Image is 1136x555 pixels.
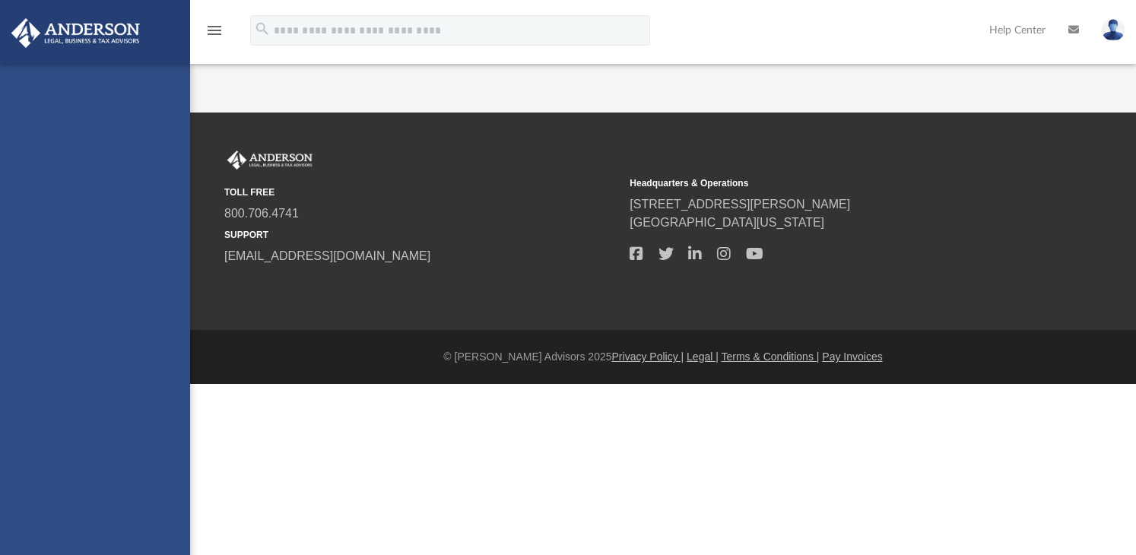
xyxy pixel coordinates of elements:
i: search [254,21,271,37]
img: Anderson Advisors Platinum Portal [7,18,144,48]
a: Legal | [687,350,719,363]
a: 800.706.4741 [224,207,299,220]
a: Privacy Policy | [612,350,684,363]
small: TOLL FREE [224,186,619,199]
img: User Pic [1102,19,1125,41]
a: [EMAIL_ADDRESS][DOMAIN_NAME] [224,249,430,262]
a: menu [205,29,224,40]
a: [GEOGRAPHIC_DATA][US_STATE] [630,216,824,229]
a: Terms & Conditions | [722,350,820,363]
a: Pay Invoices [822,350,882,363]
img: Anderson Advisors Platinum Portal [224,151,316,170]
a: [STREET_ADDRESS][PERSON_NAME] [630,198,850,211]
i: menu [205,21,224,40]
div: © [PERSON_NAME] Advisors 2025 [190,349,1136,365]
small: SUPPORT [224,228,619,242]
small: Headquarters & Operations [630,176,1024,190]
